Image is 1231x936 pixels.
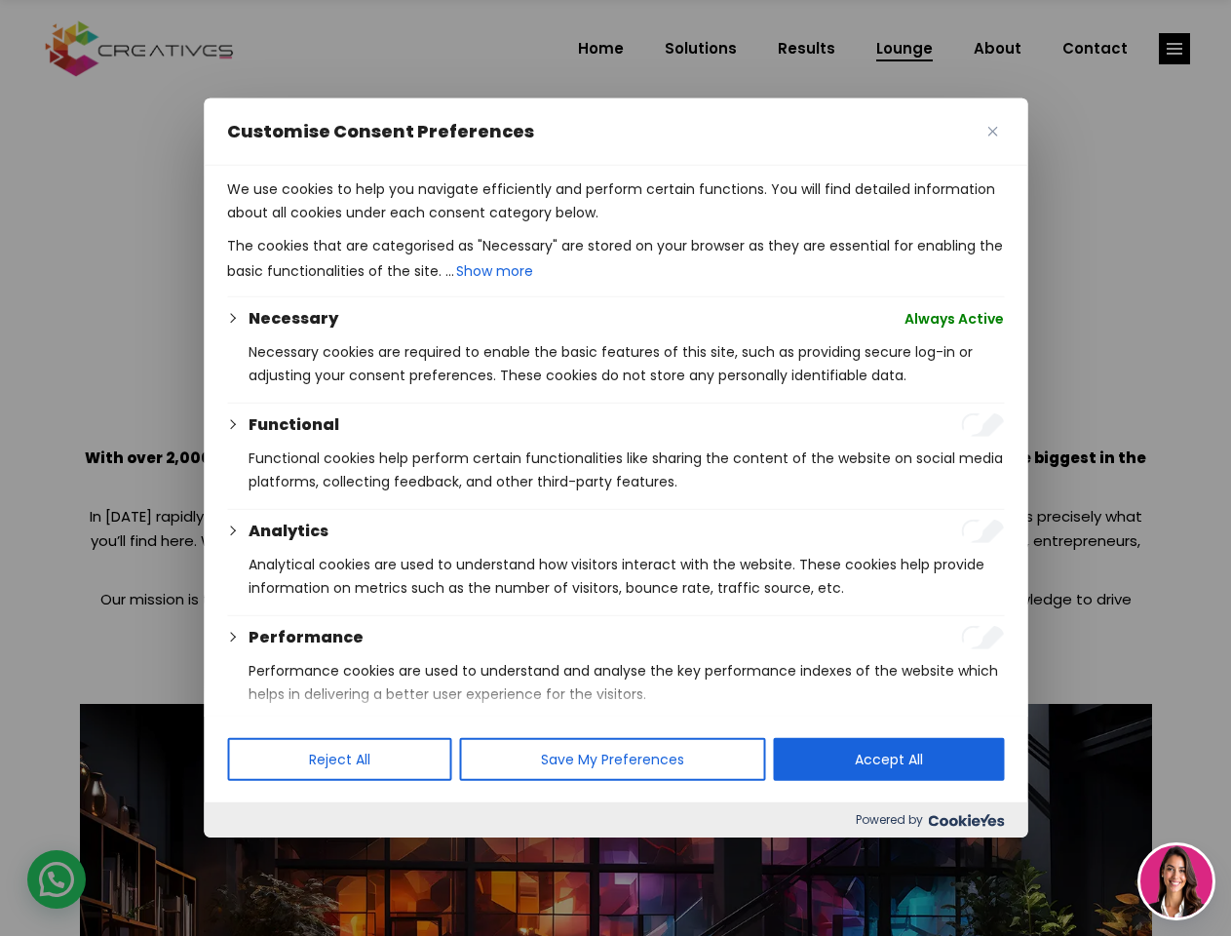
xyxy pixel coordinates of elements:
button: Save My Preferences [459,738,765,781]
div: Powered by [204,802,1027,838]
button: Accept All [773,738,1004,781]
p: The cookies that are categorised as "Necessary" are stored on your browser as they are essential ... [227,234,1004,285]
img: Cookieyes logo [928,814,1004,827]
button: Reject All [227,738,451,781]
button: Analytics [249,520,328,543]
button: Show more [454,257,535,285]
div: Customise Consent Preferences [204,98,1027,838]
p: Performance cookies are used to understand and analyse the key performance indexes of the website... [249,659,1004,706]
span: Always Active [904,307,1004,331]
span: Customise Consent Preferences [227,120,534,143]
p: Analytical cookies are used to understand how visitors interact with the website. These cookies h... [249,553,1004,600]
img: Close [987,127,997,136]
input: Enable Functional [961,413,1004,437]
p: Necessary cookies are required to enable the basic features of this site, such as providing secur... [249,340,1004,387]
button: Functional [249,413,339,437]
button: Necessary [249,307,338,331]
img: agent [1140,845,1212,917]
button: Performance [249,626,364,649]
p: We use cookies to help you navigate efficiently and perform certain functions. You will find deta... [227,177,1004,224]
p: Functional cookies help perform certain functionalities like sharing the content of the website o... [249,447,1004,493]
input: Enable Analytics [961,520,1004,543]
input: Enable Performance [961,626,1004,649]
button: Close [981,120,1004,143]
